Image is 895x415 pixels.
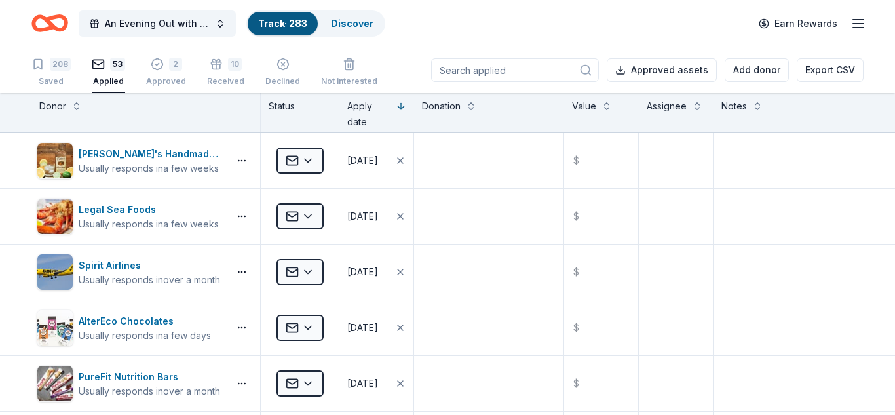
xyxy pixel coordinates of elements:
[797,58,864,82] button: Export CSV
[246,10,385,37] button: Track· 283Discover
[607,58,717,82] button: Approved assets
[31,8,68,39] a: Home
[347,153,378,168] div: [DATE]
[339,356,413,411] button: [DATE]
[37,366,73,401] img: Image for PureFit Nutrition Bars
[647,98,687,114] div: Assignee
[92,76,125,87] div: Applied
[146,52,186,93] button: 2Approved
[79,385,220,398] div: Usually responds in over a month
[207,76,244,87] div: Received
[146,76,186,87] div: Approved
[79,218,219,231] div: Usually responds in a few weeks
[79,10,236,37] button: An Evening Out with The [GEOGRAPHIC_DATA]
[431,58,599,82] input: Search applied
[79,202,219,218] div: Legal Sea Foods
[339,133,413,188] button: [DATE]
[265,52,300,93] button: Declined
[37,254,223,290] button: Image for Spirit AirlinesSpirit AirlinesUsually responds inover a month
[339,189,413,244] button: [DATE]
[79,313,211,329] div: AlterEco Chocolates
[37,199,73,234] img: Image for Legal Sea Foods
[37,365,223,402] button: Image for PureFit Nutrition BarsPureFit Nutrition BarsUsually responds inover a month
[347,376,378,391] div: [DATE]
[347,98,390,130] div: Apply date
[572,98,596,114] div: Value
[169,58,182,71] div: 2
[228,58,242,71] div: 10
[422,98,461,114] div: Donation
[207,52,244,93] button: 10Received
[79,258,220,273] div: Spirit Airlines
[37,143,73,178] img: Image for Tito's Handmade Vodka
[39,98,66,114] div: Donor
[31,52,71,93] button: 208Saved
[347,264,378,280] div: [DATE]
[79,369,220,385] div: PureFit Nutrition Bars
[79,273,220,287] div: Usually responds in over a month
[37,254,73,290] img: Image for Spirit Airlines
[79,329,211,342] div: Usually responds in a few days
[31,76,71,87] div: Saved
[50,58,71,71] div: 208
[347,320,378,336] div: [DATE]
[92,52,125,93] button: 53Applied
[37,142,223,179] button: Image for Tito's Handmade Vodka[PERSON_NAME]'s Handmade VodkaUsually responds ina few weeks
[105,16,210,31] span: An Evening Out with The [GEOGRAPHIC_DATA]
[79,162,223,175] div: Usually responds in a few weeks
[79,146,223,162] div: [PERSON_NAME]'s Handmade Vodka
[751,12,845,35] a: Earn Rewards
[265,76,300,87] div: Declined
[321,52,377,93] button: Not interested
[37,309,223,346] button: Image for AlterEco ChocolatesAlterEco ChocolatesUsually responds ina few days
[37,310,73,346] img: Image for AlterEco Chocolates
[347,208,378,224] div: [DATE]
[261,93,339,132] div: Status
[339,300,413,355] button: [DATE]
[37,198,223,235] button: Image for Legal Sea FoodsLegal Sea FoodsUsually responds ina few weeks
[725,58,789,82] button: Add donor
[339,245,413,300] button: [DATE]
[258,18,307,29] a: Track· 283
[331,18,373,29] a: Discover
[110,58,125,71] div: 53
[721,98,747,114] div: Notes
[321,76,377,87] div: Not interested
